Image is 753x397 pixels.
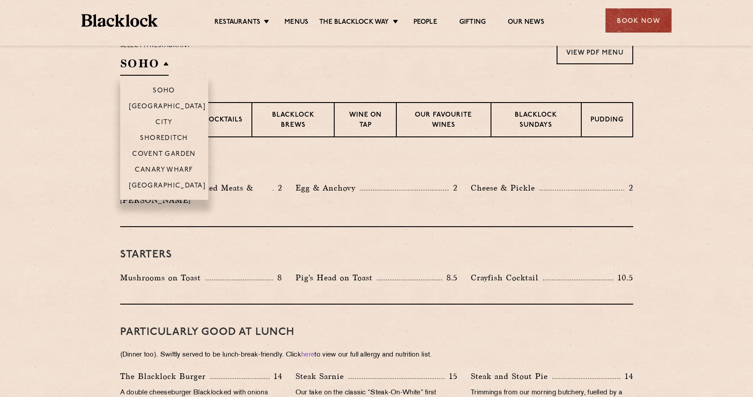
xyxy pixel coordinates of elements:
p: Mushrooms on Toast [120,272,205,284]
a: Gifting [459,18,486,28]
p: 15 [445,371,458,382]
p: City [155,119,173,128]
p: 8.5 [442,272,458,283]
p: 2 [449,182,458,194]
p: 8 [273,272,282,283]
p: Blacklock Brews [261,110,325,131]
p: Egg & Anchovy [295,182,360,194]
p: Soho [153,87,175,96]
p: Steak and Stout Pie [471,370,552,382]
p: Steak Sarnie [295,370,348,382]
p: [GEOGRAPHIC_DATA] [129,103,206,112]
div: Book Now [605,8,672,33]
p: (Dinner too). Swiftly served to be lunch-break-friendly. Click to view our full allergy and nutri... [120,349,633,361]
p: 2 [624,182,633,194]
p: Cheese & Pickle [471,182,539,194]
a: People [413,18,437,28]
p: Pudding [591,115,624,126]
a: here [301,352,314,358]
p: Our favourite wines [406,110,482,131]
a: Our News [508,18,544,28]
h3: PARTICULARLY GOOD AT LUNCH [120,327,633,338]
p: 14 [620,371,633,382]
p: Blacklock Sundays [500,110,572,131]
p: Canary Wharf [135,166,193,175]
p: [GEOGRAPHIC_DATA] [129,182,206,191]
h3: Starters [120,249,633,261]
p: Cocktails [203,115,243,126]
p: Wine on Tap [343,110,387,131]
p: 10.5 [613,272,633,283]
a: The Blacklock Way [319,18,389,28]
p: Select a restaurant [120,40,191,51]
h3: Pre Chop Bites [120,159,633,171]
a: Restaurants [214,18,260,28]
img: BL_Textured_Logo-footer-cropped.svg [81,14,158,27]
p: 2 [273,182,282,194]
p: 14 [269,371,282,382]
p: Covent Garden [132,151,196,159]
p: Shoreditch [140,135,188,143]
h2: SOHO [120,56,169,76]
a: View PDF Menu [557,40,633,64]
a: Menus [284,18,308,28]
p: The Blacklock Burger [120,370,210,382]
p: Pig's Head on Toast [295,272,377,284]
p: Crayfish Cocktail [471,272,543,284]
